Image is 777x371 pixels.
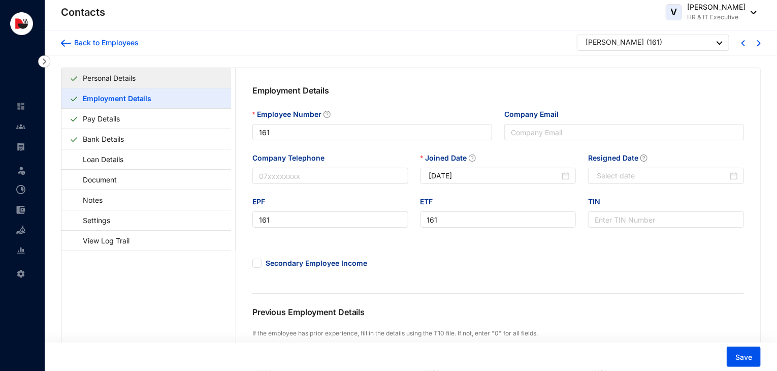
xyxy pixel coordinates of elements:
p: HR & IT Executive [687,12,746,22]
input: ETF [420,211,576,228]
input: Employee Number [252,124,492,140]
img: time-attendance-unselected.8aad090b53826881fffb.svg [16,185,25,194]
input: Joined Date [429,170,560,181]
li: Home [8,96,33,116]
p: Employment Details [252,84,498,109]
a: Settings [70,210,114,231]
img: home-unselected.a29eae3204392db15eaf.svg [16,102,25,111]
a: Employment Details [79,88,155,109]
li: Contacts [8,116,33,137]
li: Loan [8,220,33,240]
img: chevron-left-blue.0fda5800d0a05439ff8ddef8047136d5.svg [741,40,745,46]
img: loan-unselected.d74d20a04637f2d15ab5.svg [16,226,25,235]
label: Resigned Date [588,152,655,164]
li: Expenses [8,200,33,220]
img: leave-unselected.2934df6273408c3f84d9.svg [16,165,26,175]
span: Save [735,352,752,362]
input: Company Telephone [252,168,408,184]
span: question-circle [323,111,331,118]
p: Previous Employment Details [252,306,498,328]
label: EPF [252,196,272,207]
label: Company Telephone [252,152,332,164]
div: Back to Employees [71,38,139,48]
button: Save [727,347,761,367]
label: TIN [588,196,607,207]
img: nav-icon-right.af6afadce00d159da59955279c43614e.svg [38,55,50,68]
span: question-circle [469,154,476,162]
img: people-unselected.118708e94b43a90eceab.svg [16,122,25,131]
img: dropdown-black.8e83cc76930a90b1a4fdb6d089b7bf3a.svg [746,11,757,14]
a: Back to Employees [61,38,139,48]
input: Company Email [504,124,744,140]
input: TIN [588,211,744,228]
a: Bank Details [79,129,128,149]
input: EPF [252,211,408,228]
a: Document [70,169,120,190]
span: V [671,8,677,17]
label: Employee Number [252,109,338,120]
a: Loan Details [70,149,127,170]
li: Reports [8,240,33,261]
li: Payroll [8,137,33,157]
a: Notes [70,190,106,210]
a: View Log Trail [70,230,133,251]
a: Personal Details [79,68,140,88]
span: question-circle [640,154,647,162]
img: logo [10,12,33,35]
input: Resigned Date [597,170,728,181]
img: payroll-unselected.b590312f920e76f0c668.svg [16,142,25,151]
label: Company Email [504,109,566,120]
span: Secondary Employee Income [262,258,371,268]
li: Time Attendance [8,179,33,200]
p: If the employee has prior experience, fill in the details using the T10 file. If not, enter "0" f... [252,328,744,338]
p: ( 161 ) [646,37,662,50]
p: [PERSON_NAME] [687,2,746,12]
img: arrow-backward-blue.96c47016eac47e06211658234db6edf5.svg [61,40,71,47]
img: chevron-right-blue.16c49ba0fe93ddb13f341d83a2dbca89.svg [757,40,761,46]
img: expense-unselected.2edcf0507c847f3e9e96.svg [16,205,25,214]
a: Pay Details [79,108,124,129]
label: ETF [420,196,440,207]
label: Joined Date [420,152,483,164]
img: settings-unselected.1febfda315e6e19643a1.svg [16,269,25,279]
img: report-unselected.e6a6b4230fc7da01f883.svg [16,246,25,255]
p: Contacts [61,5,105,19]
div: [PERSON_NAME] [586,37,644,47]
img: dropdown-black.8e83cc76930a90b1a4fdb6d089b7bf3a.svg [717,41,723,45]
